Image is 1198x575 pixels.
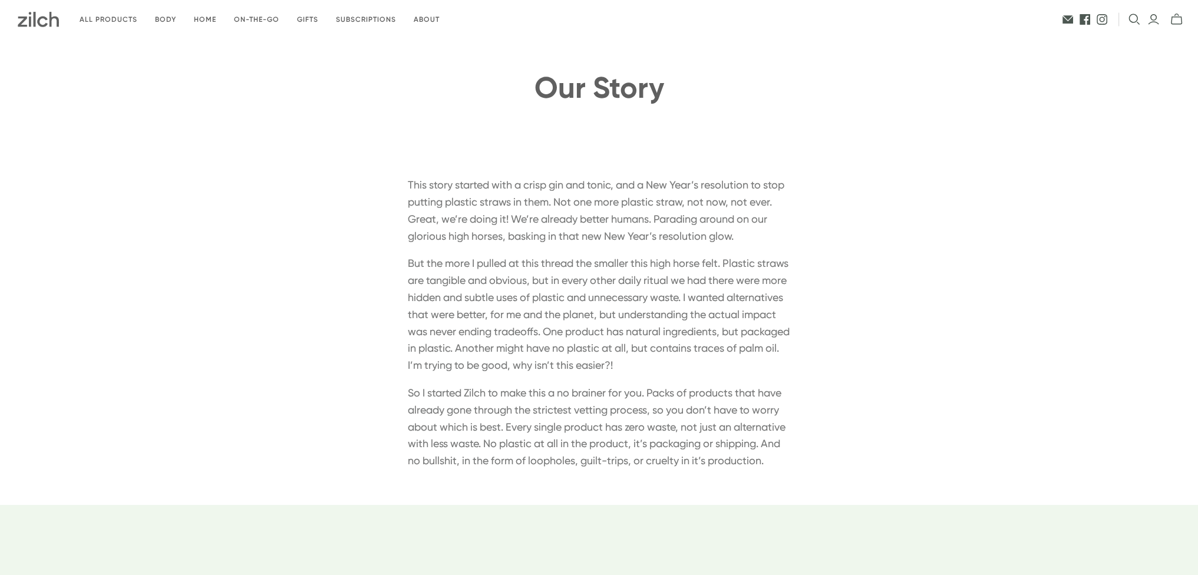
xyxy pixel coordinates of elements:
a: All products [71,6,146,34]
button: Open search [1128,14,1140,25]
a: Subscriptions [327,6,405,34]
img: Zilch has done the hard yards and handpicked the best ethical and sustainable products for you an... [18,12,59,27]
a: About [405,6,448,34]
a: Home [185,6,225,34]
h1: Our Story [187,72,1012,104]
a: Body [146,6,185,34]
p: But the more I pulled at this thread the smaller this high horse felt. Plastic straws are tangibl... [408,255,791,374]
p: So I started Zilch to make this a no brainer for you. Packs of products that have already gone th... [408,385,791,470]
a: Gifts [288,6,327,34]
p: This story started with a crisp gin and tonic, and a New Year’s resolution to stop putting plasti... [408,177,791,244]
a: Login [1147,13,1160,26]
button: mini-cart-toggle [1167,13,1186,26]
a: On-the-go [225,6,288,34]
